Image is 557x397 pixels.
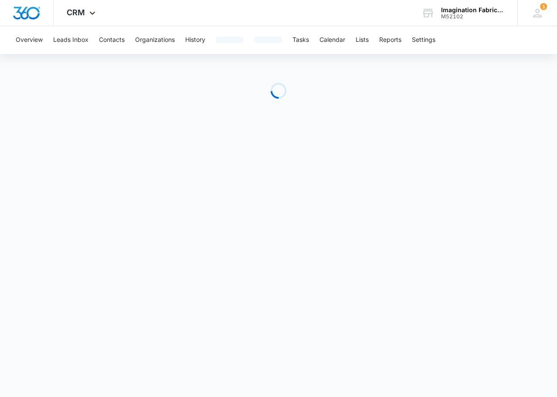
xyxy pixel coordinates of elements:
button: Leads Inbox [53,26,88,54]
button: Lists [356,26,369,54]
div: notifications count [540,3,547,10]
div: account name [441,7,505,14]
span: 1 [540,3,547,10]
button: Settings [412,26,435,54]
button: Overview [16,26,43,54]
span: CRM [67,8,85,17]
button: Reports [379,26,401,54]
button: Tasks [292,26,309,54]
div: account id [441,14,505,20]
button: History [185,26,205,54]
button: Contacts [99,26,125,54]
button: Calendar [319,26,345,54]
button: Organizations [135,26,175,54]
